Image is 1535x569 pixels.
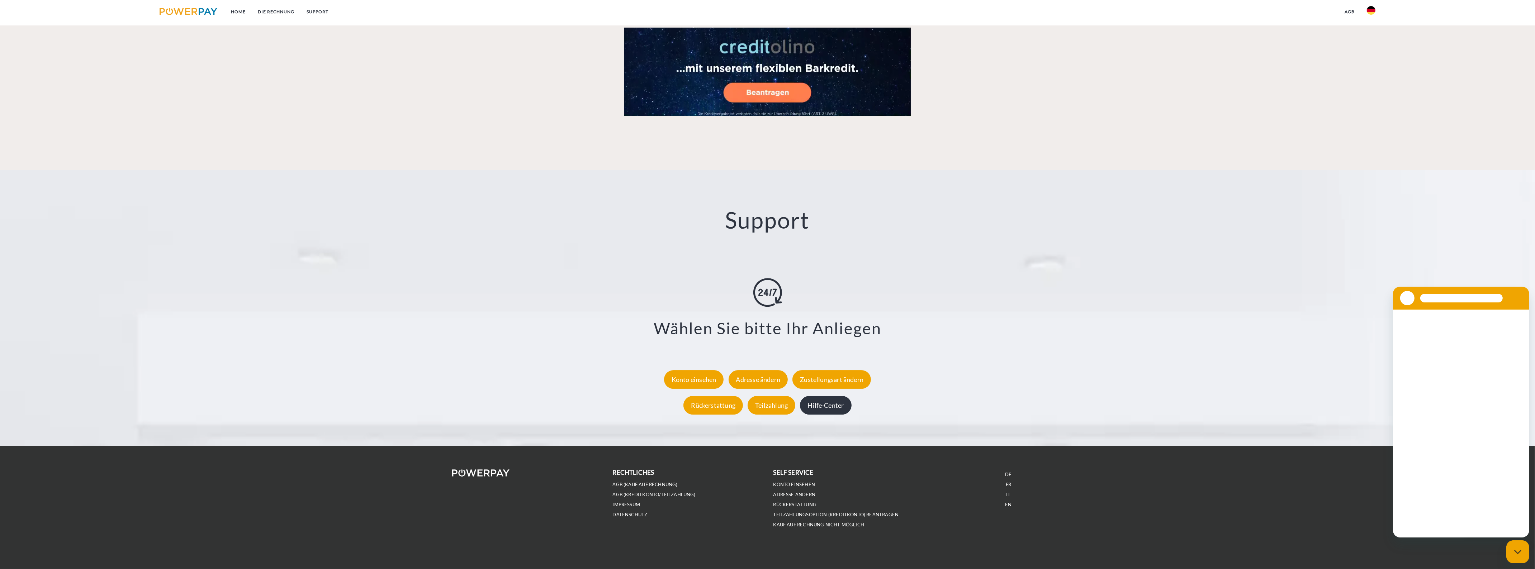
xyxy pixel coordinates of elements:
[753,278,782,307] img: online-shopping.svg
[682,401,745,409] a: Rückerstattung
[773,512,899,518] a: Teilzahlungsoption (KREDITKONTO) beantragen
[662,376,726,383] a: Konto einsehen
[160,8,217,15] img: logo-powerpay.svg
[1506,540,1529,563] iframe: Schaltfläche zum Öffnen des Messaging-Fensters
[1006,492,1010,498] a: IT
[613,482,678,488] a: AGB (Kauf auf Rechnung)
[773,482,815,488] a: Konto einsehen
[225,5,252,18] a: Home
[746,401,797,409] a: Teilzahlung
[1367,6,1375,15] img: de
[773,522,864,528] a: Kauf auf Rechnung nicht möglich
[773,469,814,476] b: self service
[613,502,640,508] a: IMPRESSUM
[727,376,790,383] a: Adresse ändern
[664,370,724,389] div: Konto einsehen
[516,28,1019,116] a: Fallback Image
[791,376,873,383] a: Zustellungsart ändern
[300,5,335,18] a: SUPPORT
[792,370,871,389] div: Zustellungsart ändern
[798,401,853,409] a: Hilfe-Center
[773,492,816,498] a: Adresse ändern
[1005,502,1012,508] a: EN
[800,396,851,415] div: Hilfe-Center
[452,469,510,477] img: logo-powerpay-white.svg
[748,396,795,415] div: Teilzahlung
[1393,287,1529,537] iframe: Messaging-Fenster
[252,5,300,18] a: DIE RECHNUNG
[683,396,743,415] div: Rückerstattung
[613,469,654,476] b: rechtliches
[1006,482,1011,488] a: FR
[773,502,817,508] a: Rückerstattung
[86,318,1449,338] h3: Wählen Sie bitte Ihr Anliegen
[77,206,1458,234] h2: Support
[1005,472,1012,478] a: DE
[613,512,648,518] a: DATENSCHUTZ
[729,370,788,389] div: Adresse ändern
[1339,5,1361,18] a: agb
[613,492,696,498] a: AGB (Kreditkonto/Teilzahlung)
